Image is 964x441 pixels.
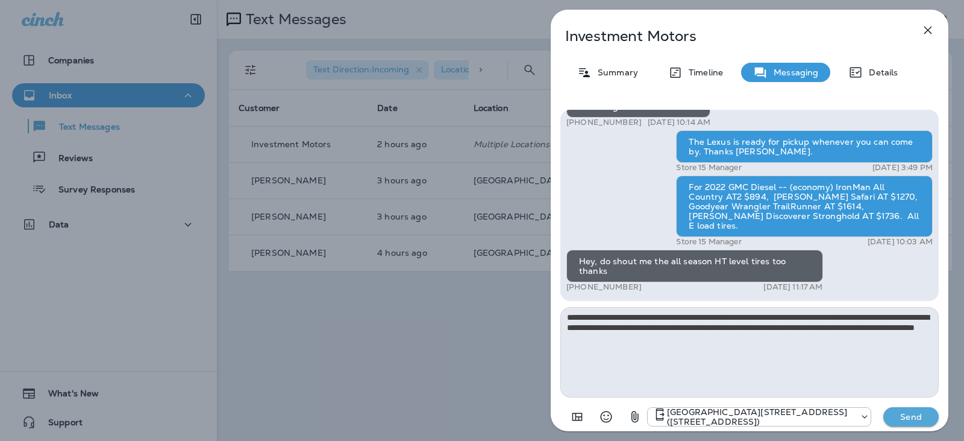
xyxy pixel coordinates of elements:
p: [DATE] 10:03 AM [868,237,933,247]
p: Store 15 Manager [676,237,741,247]
div: Hey, do shout me the all season HT level tires too thanks [566,250,823,282]
div: The Lexus is ready for pickup whenever you can come by. Thanks [PERSON_NAME]. [676,130,933,163]
button: Add in a premade template [565,405,589,429]
p: [PHONE_NUMBER] [566,282,642,292]
p: Details [863,68,898,77]
p: Timeline [683,68,723,77]
p: [DATE] 10:14 AM [648,118,710,127]
button: Send [883,407,939,427]
p: [GEOGRAPHIC_DATA][STREET_ADDRESS] ([STREET_ADDRESS]) [667,407,854,427]
p: Send [886,411,936,422]
p: Investment Motors [565,28,894,45]
p: [DATE] 3:49 PM [872,163,933,173]
p: [DATE] 11:17 AM [763,282,822,292]
div: +1 (402) 891-8464 [648,407,871,427]
p: Store 15 Manager [676,163,741,173]
div: For 2022 GMC Diesel -- (economy) IronMan All Country AT2 $894, [PERSON_NAME] Safari AT $1270, Goo... [676,176,933,237]
p: Messaging [768,68,818,77]
p: Summary [592,68,638,77]
button: Select an emoji [594,405,618,429]
p: [PHONE_NUMBER] [566,118,642,127]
